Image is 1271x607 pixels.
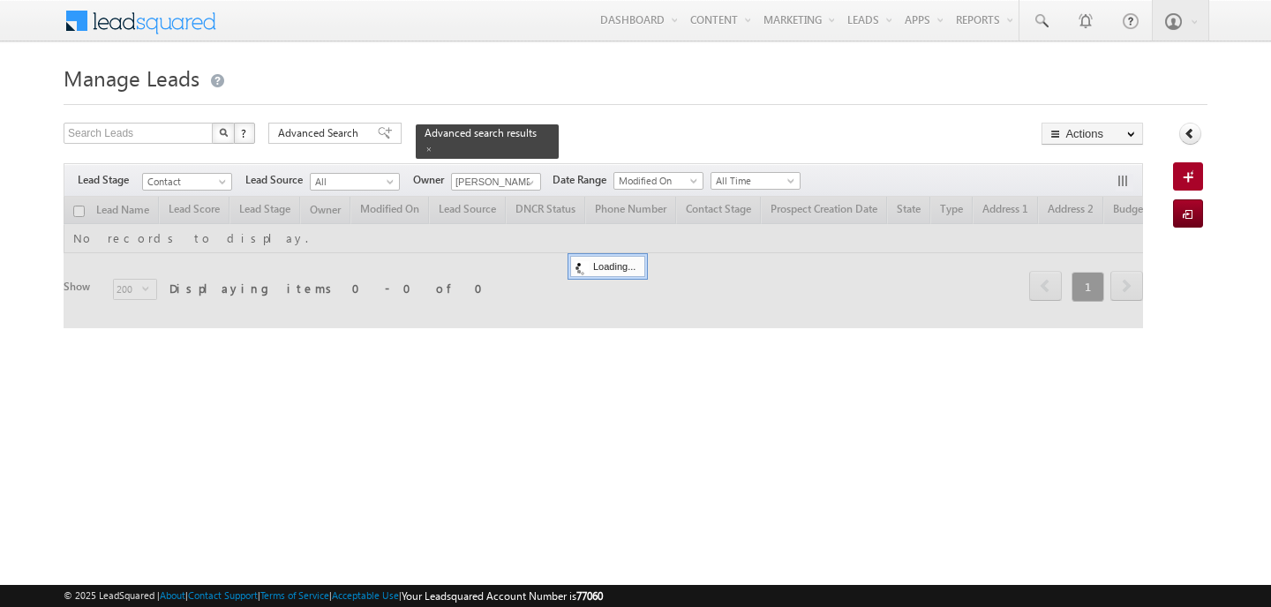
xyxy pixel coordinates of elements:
span: All Time [711,173,795,189]
span: All [311,174,395,190]
span: 77060 [576,589,603,603]
span: Date Range [553,172,613,188]
input: Type to Search [451,173,541,191]
img: Search [219,128,228,137]
span: Lead Stage [78,172,142,188]
span: Contact [143,174,227,190]
span: Lead Source [245,172,310,188]
a: Show All Items [517,174,539,191]
a: Contact [142,173,232,191]
a: Acceptable Use [332,589,399,601]
span: Manage Leads [64,64,199,92]
a: Terms of Service [260,589,329,601]
span: Your Leadsquared Account Number is [402,589,603,603]
a: All [310,173,400,191]
a: All Time [711,172,801,190]
button: ? [234,123,255,144]
button: Actions [1042,123,1143,145]
a: Contact Support [188,589,258,601]
span: Modified On [614,173,698,189]
span: Owner [413,172,451,188]
span: Advanced search results [425,126,537,139]
span: Advanced Search [278,125,364,141]
div: Loading... [570,256,645,277]
span: © 2025 LeadSquared | | | | | [64,588,603,604]
a: Modified On [613,172,703,190]
span: ? [241,125,249,140]
a: About [160,589,185,601]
